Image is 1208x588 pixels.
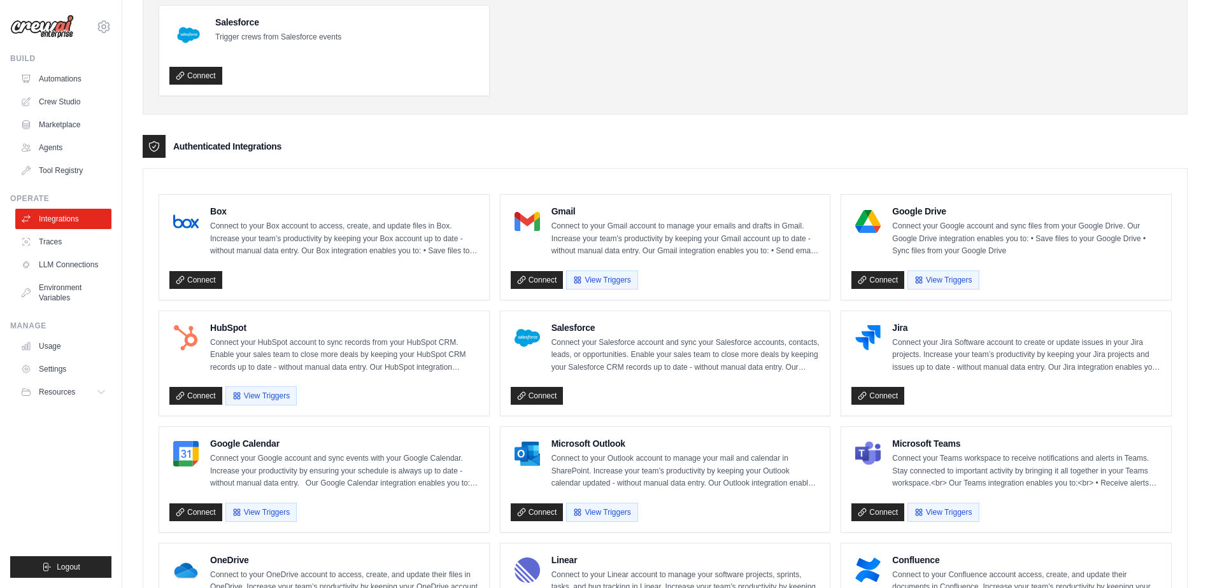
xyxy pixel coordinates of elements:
a: Connect [169,67,222,85]
img: Microsoft Teams Logo [855,441,881,466]
h4: Google Drive [892,205,1161,218]
a: Settings [15,359,111,379]
h4: OneDrive [210,554,479,566]
img: Google Drive Logo [855,209,881,234]
h4: Confluence [892,554,1161,566]
a: Crew Studio [15,92,111,112]
img: Jira Logo [855,325,881,351]
a: Connect [169,271,222,289]
a: Connect [851,271,904,289]
div: Manage [10,321,111,331]
p: Connect to your Outlook account to manage your mail and calendar in SharePoint. Increase your tea... [551,452,820,490]
p: Trigger crews from Salesforce events [215,31,341,44]
a: Integrations [15,209,111,229]
button: Resources [15,382,111,402]
a: Tool Registry [15,160,111,181]
a: Environment Variables [15,277,111,308]
img: Box Logo [173,209,199,234]
h4: Google Calendar [210,437,479,450]
p: Connect your Jira Software account to create or update issues in your Jira projects. Increase you... [892,337,1161,374]
p: Connect to your Gmail account to manage your emails and drafts in Gmail. Increase your team’s pro... [551,220,820,258]
img: Salesforce Logo [515,325,540,351]
a: Connect [511,503,564,521]
button: View Triggers [907,503,979,522]
h4: Box [210,205,479,218]
p: Connect your Google account and sync files from your Google Drive. Our Google Drive integration e... [892,220,1161,258]
h4: Microsoft Teams [892,437,1161,450]
img: Gmail Logo [515,209,540,234]
button: View Triggers [566,503,637,522]
button: View Triggers [907,270,979,290]
h3: Authenticated Integrations [173,140,281,153]
a: Connect [169,387,222,405]
img: Microsoft Outlook Logo [515,441,540,466]
img: Logo [10,15,74,39]
h4: Gmail [551,205,820,218]
p: Connect your HubSpot account to sync records from your HubSpot CRM. Enable your sales team to clo... [210,337,479,374]
p: Connect your Google account and sync events with your Google Calendar. Increase your productivity... [210,452,479,490]
div: Build [10,53,111,64]
img: Google Calendar Logo [173,441,199,466]
span: Logout [57,562,80,572]
h4: Jira [892,321,1161,334]
button: View Triggers [225,386,297,405]
a: Connect [169,503,222,521]
p: Connect your Teams workspace to receive notifications and alerts in Teams. Stay connected to impo... [892,452,1161,490]
h4: Salesforce [215,16,341,29]
a: Automations [15,69,111,89]
a: Marketplace [15,115,111,135]
p: Connect your Salesforce account and sync your Salesforce accounts, contacts, leads, or opportunit... [551,337,820,374]
a: Usage [15,336,111,356]
h4: Microsoft Outlook [551,437,820,450]
h4: HubSpot [210,321,479,334]
img: HubSpot Logo [173,325,199,351]
button: Logout [10,556,111,578]
img: Linear Logo [515,557,540,583]
a: Connect [851,503,904,521]
a: LLM Connections [15,255,111,275]
div: Operate [10,193,111,204]
img: Salesforce Logo [173,20,204,50]
button: View Triggers [225,503,297,522]
h4: Linear [551,554,820,566]
img: OneDrive Logo [173,557,199,583]
button: View Triggers [566,270,637,290]
a: Connect [511,387,564,405]
h4: Salesforce [551,321,820,334]
span: Resources [39,387,75,397]
img: Confluence Logo [855,557,881,583]
a: Connect [851,387,904,405]
a: Agents [15,137,111,158]
a: Connect [511,271,564,289]
a: Traces [15,232,111,252]
p: Connect to your Box account to access, create, and update files in Box. Increase your team’s prod... [210,220,479,258]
